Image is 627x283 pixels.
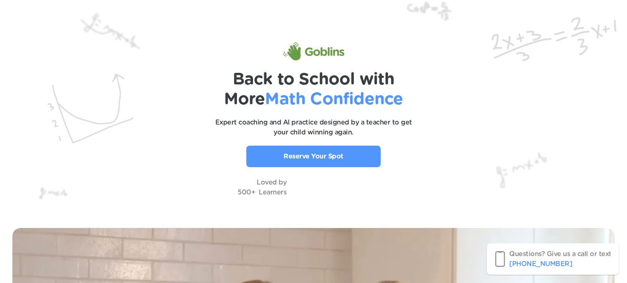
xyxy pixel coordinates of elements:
p: ‪[PHONE_NUMBER]‬ [509,259,572,269]
span: Math Confidence [265,91,403,108]
h1: Back to School with More [169,70,458,109]
p: Expert coaching and AI practice designed by a teacher to get your child winning again. [210,118,417,137]
p: Reserve Your Spot [284,151,343,161]
a: Questions? Give us a call or text!‪[PHONE_NUMBER]‬ [487,243,619,275]
a: Reserve Your Spot [246,146,381,167]
p: Questions? Give us a call or text! [509,249,613,259]
p: Loved by 500+ Learners [238,177,286,197]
